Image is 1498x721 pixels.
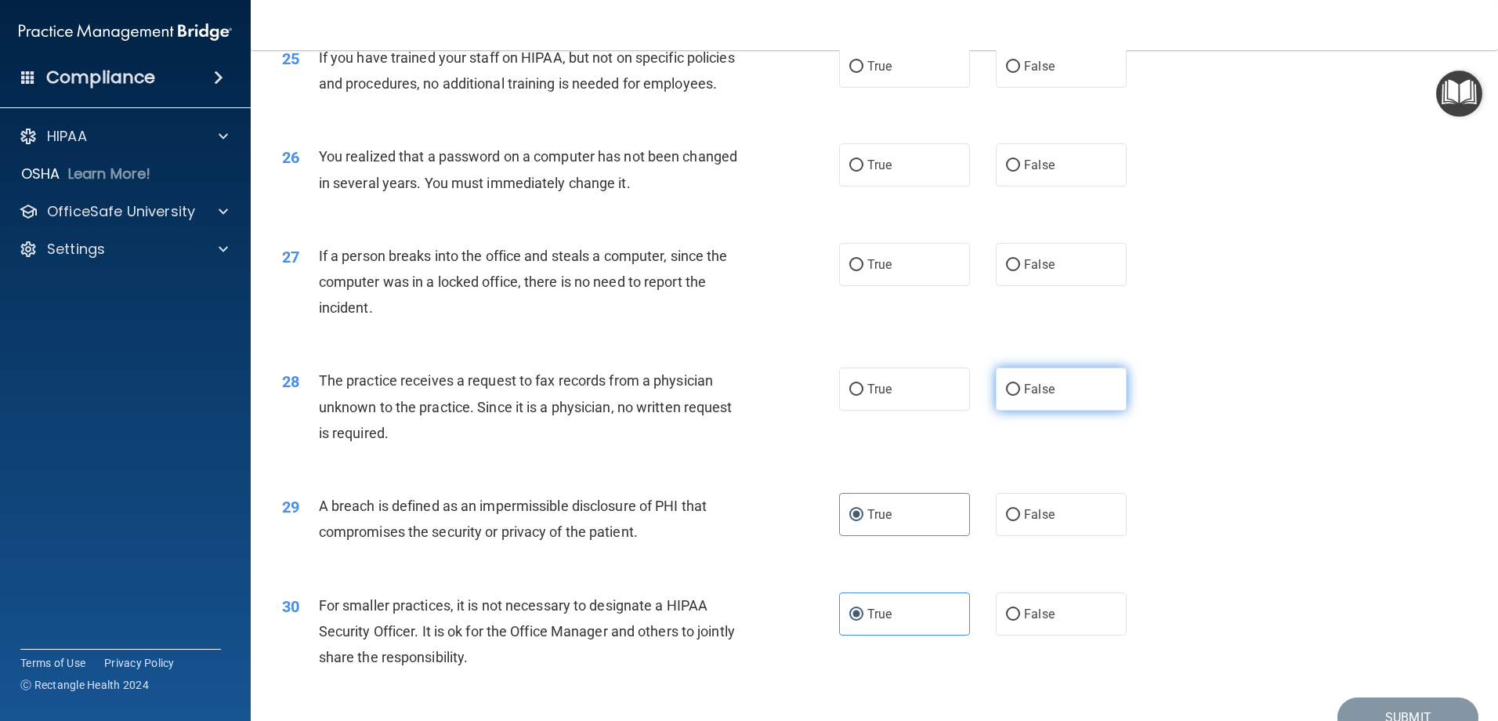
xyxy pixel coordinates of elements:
span: True [867,507,892,522]
a: Privacy Policy [104,655,175,671]
input: False [1006,61,1020,73]
input: True [849,160,863,172]
span: 26 [282,148,299,167]
input: True [849,609,863,621]
span: If a person breaks into the office and steals a computer, since the computer was in a locked offi... [319,248,728,316]
input: False [1006,160,1020,172]
span: False [1024,257,1055,272]
p: OSHA [21,165,60,183]
input: False [1006,509,1020,521]
span: False [1024,59,1055,74]
span: You realized that a password on a computer has not been changed in several years. You must immedi... [319,148,737,190]
p: OfficeSafe University [47,202,195,221]
p: HIPAA [47,127,87,146]
input: False [1006,609,1020,621]
iframe: Drift Widget Chat Controller [1227,610,1479,672]
span: True [867,607,892,621]
span: True [867,257,892,272]
span: A breach is defined as an impermissible disclosure of PHI that compromises the security or privac... [319,498,707,540]
a: Settings [19,240,228,259]
a: HIPAA [19,127,228,146]
span: For smaller practices, it is not necessary to designate a HIPAA Security Officer. It is ok for th... [319,597,735,665]
span: False [1024,507,1055,522]
input: True [849,259,863,271]
span: False [1024,158,1055,172]
input: True [849,384,863,396]
span: Ⓒ Rectangle Health 2024 [20,677,149,693]
span: 28 [282,372,299,391]
input: False [1006,259,1020,271]
h4: Compliance [46,67,155,89]
span: True [867,59,892,74]
span: True [867,158,892,172]
span: False [1024,607,1055,621]
span: 25 [282,49,299,68]
span: True [867,382,892,397]
a: Terms of Use [20,655,85,671]
span: 30 [282,597,299,616]
p: Learn More! [68,165,151,183]
p: Settings [47,240,105,259]
input: True [849,509,863,521]
span: 27 [282,248,299,266]
span: 29 [282,498,299,516]
input: False [1006,384,1020,396]
img: PMB logo [19,16,232,48]
button: Open Resource Center [1436,71,1482,117]
span: False [1024,382,1055,397]
input: True [849,61,863,73]
span: The practice receives a request to fax records from a physician unknown to the practice. Since it... [319,372,733,440]
a: OfficeSafe University [19,202,228,221]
